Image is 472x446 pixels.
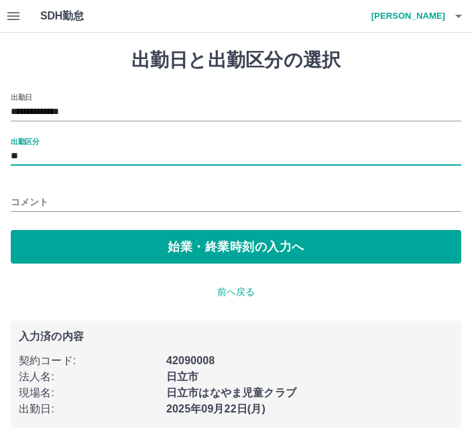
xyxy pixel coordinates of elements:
b: 42090008 [166,355,215,366]
h1: 出勤日と出勤区分の選択 [11,49,461,72]
p: 入力済の内容 [19,331,453,342]
p: 法人名 : [19,369,158,385]
button: 始業・終業時刻の入力へ [11,230,461,264]
p: 現場名 : [19,385,158,401]
p: 出勤日 : [19,401,158,417]
b: 日立市はなやま児童クラブ [166,387,296,398]
label: 出勤日 [11,92,32,102]
b: 日立市 [166,371,198,382]
p: 契約コード : [19,353,158,369]
label: 出勤区分 [11,136,39,146]
b: 2025年09月22日(月) [166,403,265,414]
p: 前へ戻る [11,285,461,299]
